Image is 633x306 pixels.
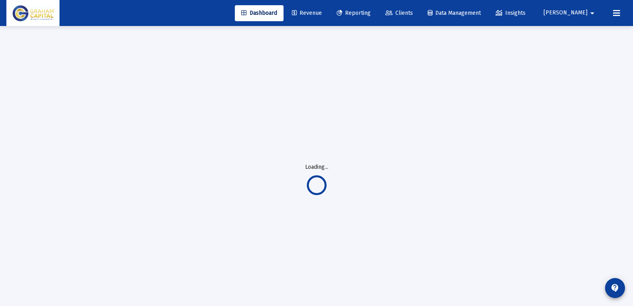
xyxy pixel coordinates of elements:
a: Reporting [330,5,377,21]
a: Dashboard [235,5,284,21]
span: Dashboard [241,10,277,16]
img: Dashboard [12,5,54,21]
span: Reporting [337,10,371,16]
span: Data Management [428,10,481,16]
span: [PERSON_NAME] [544,10,587,16]
mat-icon: arrow_drop_down [587,5,597,21]
a: Clients [379,5,419,21]
a: Data Management [421,5,487,21]
span: Clients [385,10,413,16]
span: Insights [496,10,526,16]
span: Revenue [292,10,322,16]
a: Insights [489,5,532,21]
button: [PERSON_NAME] [534,5,607,21]
a: Revenue [286,5,328,21]
mat-icon: contact_support [610,283,620,293]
